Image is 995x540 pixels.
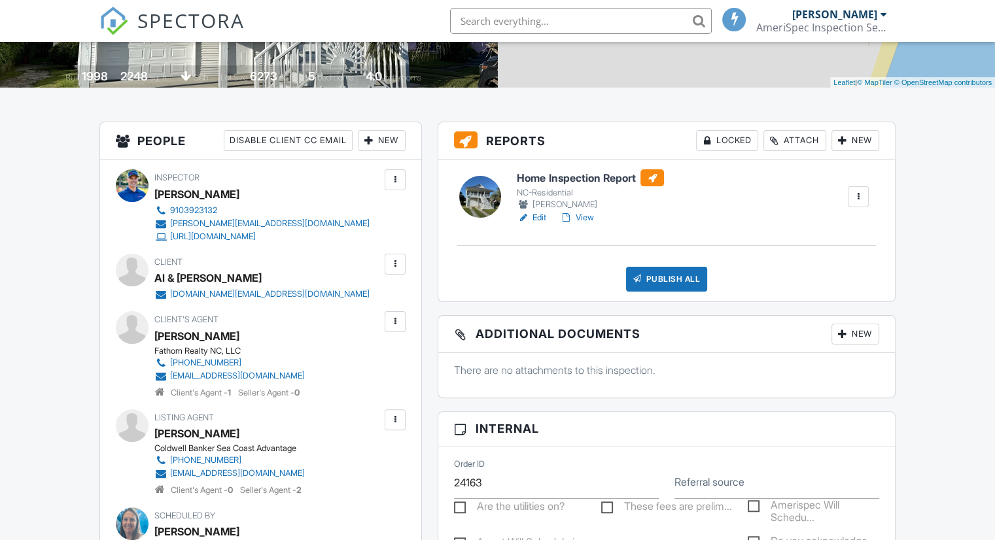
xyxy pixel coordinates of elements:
div: Publish All [626,267,708,292]
div: [DOMAIN_NAME][EMAIL_ADDRESS][DOMAIN_NAME] [170,289,370,299]
div: [PERSON_NAME] [792,8,877,21]
span: Client [154,257,183,267]
div: 5 [308,69,315,83]
label: These fees are preliminary. Crawlspaces and other items incurs additional fees [601,500,732,516]
span: Scheduled By [154,511,215,520]
h3: People [100,122,421,160]
div: | [830,77,995,88]
label: Order ID [454,458,485,470]
a: View [559,211,593,224]
input: Search everything... [450,8,712,34]
span: Client's Agent [154,314,218,324]
div: Coldwell Banker Sea Coast Advantage [154,443,315,454]
div: 2248 [120,69,148,83]
div: [PHONE_NUMBER] [170,358,241,368]
a: [PHONE_NUMBER] [154,356,305,369]
p: There are no attachments to this inspection. [454,363,879,377]
label: Are the utilities on? [454,500,565,516]
div: Disable Client CC Email [224,130,353,151]
div: NC-Residential [517,188,664,198]
div: Fathom Realty NC, LLC [154,346,315,356]
a: Home Inspection Report NC-Residential [PERSON_NAME] [517,169,664,211]
span: Client's Agent - [171,388,233,397]
a: Edit [517,211,546,224]
span: slab [194,73,208,82]
span: Lot Size [220,73,248,82]
div: 6273 [250,69,277,83]
div: [PERSON_NAME] [154,424,239,443]
div: [EMAIL_ADDRESS][DOMAIN_NAME] [170,371,305,381]
label: Referral source [674,475,744,489]
span: Inspector [154,173,200,182]
div: Attach [763,130,826,151]
a: 9103923132 [154,204,370,217]
h3: Additional Documents [438,316,895,353]
span: bathrooms [384,73,421,82]
span: sq.ft. [279,73,296,82]
h3: Reports [438,122,895,160]
div: 1998 [82,69,108,83]
span: bedrooms [317,73,353,82]
a: [EMAIL_ADDRESS][DOMAIN_NAME] [154,369,305,382]
label: Amerispec Will Schedule in Broker Bay [748,499,879,515]
img: The Best Home Inspection Software - Spectora [99,7,128,35]
a: Leaflet [833,78,855,86]
div: [URL][DOMAIN_NAME] [170,231,256,242]
div: [EMAIL_ADDRESS][DOMAIN_NAME] [170,468,305,479]
a: [PERSON_NAME][EMAIL_ADDRESS][DOMAIN_NAME] [154,217,370,230]
div: 4.0 [366,69,382,83]
div: [PERSON_NAME] [154,184,239,204]
strong: 2 [296,485,302,495]
div: Locked [696,130,758,151]
a: [DOMAIN_NAME][EMAIL_ADDRESS][DOMAIN_NAME] [154,288,370,301]
h6: Home Inspection Report [517,169,664,186]
a: SPECTORA [99,18,245,45]
span: Listing Agent [154,413,214,422]
a: © MapTiler [857,78,892,86]
a: [URL][DOMAIN_NAME] [154,230,370,243]
a: © OpenStreetMap contributors [894,78,992,86]
span: sq. ft. [150,73,168,82]
span: SPECTORA [137,7,245,34]
div: [PERSON_NAME] [154,326,239,346]
div: Al & [PERSON_NAME] [154,268,262,288]
a: [PHONE_NUMBER] [154,454,305,467]
strong: 0 [294,388,300,397]
div: New [358,130,406,151]
span: Seller's Agent - [240,485,302,495]
span: Seller's Agent - [238,388,300,397]
strong: 1 [228,388,231,397]
div: [PHONE_NUMBER] [170,455,241,465]
div: AmeriSpec Inspection Services [756,21,887,34]
span: Built [65,73,80,82]
div: [PERSON_NAME] [517,198,664,211]
a: [EMAIL_ADDRESS][DOMAIN_NAME] [154,467,305,480]
div: New [831,324,879,345]
div: 9103923132 [170,205,217,216]
span: Client's Agent - [171,485,235,495]
div: New [831,130,879,151]
strong: 0 [228,485,233,495]
div: [PERSON_NAME][EMAIL_ADDRESS][DOMAIN_NAME] [170,218,370,229]
h3: Internal [438,412,895,446]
